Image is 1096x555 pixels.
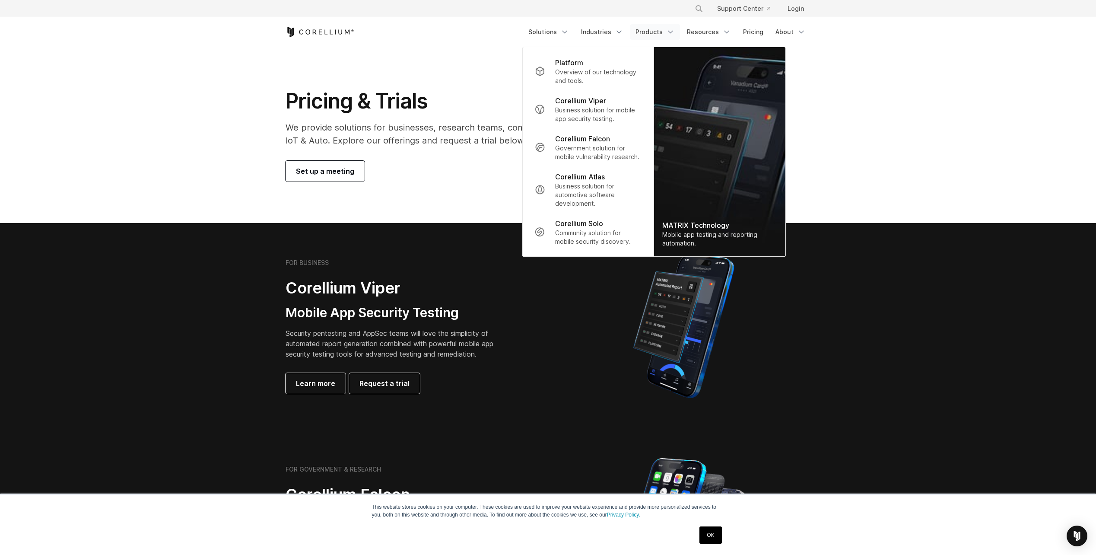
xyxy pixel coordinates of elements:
[523,24,811,40] div: Navigation Menu
[286,259,329,267] h6: FOR BUSINESS
[372,503,724,519] p: This website stores cookies on your computer. These cookies are used to improve your website expe...
[555,96,606,106] p: Corellium Viper
[286,466,381,473] h6: FOR GOVERNMENT & RESEARCH
[296,378,335,389] span: Learn more
[691,1,707,16] button: Search
[527,128,648,166] a: Corellium Falcon Government solution for mobile vulnerability research.
[781,1,811,16] a: Login
[555,106,641,123] p: Business solution for mobile app security testing.
[523,24,574,40] a: Solutions
[662,220,776,230] div: MATRIX Technology
[286,161,365,182] a: Set up a meeting
[286,27,354,37] a: Corellium Home
[349,373,420,394] a: Request a trial
[654,47,785,256] img: Matrix_WebNav_1x
[682,24,736,40] a: Resources
[607,512,640,518] a: Privacy Policy.
[527,166,648,213] a: Corellium Atlas Business solution for automotive software development.
[555,182,641,208] p: Business solution for automotive software development.
[296,166,354,176] span: Set up a meeting
[555,57,583,68] p: Platform
[654,47,785,256] a: MATRIX Technology Mobile app testing and reporting automation.
[555,172,605,182] p: Corellium Atlas
[555,218,603,229] p: Corellium Solo
[555,144,641,161] p: Government solution for mobile vulnerability research.
[286,373,346,394] a: Learn more
[527,90,648,128] a: Corellium Viper Business solution for mobile app security testing.
[699,526,721,544] a: OK
[286,485,527,504] h2: Corellium Falcon
[555,229,641,246] p: Community solution for mobile security discovery.
[286,305,507,321] h3: Mobile App Security Testing
[286,328,507,359] p: Security pentesting and AppSec teams will love the simplicity of automated report generation comb...
[286,121,630,147] p: We provide solutions for businesses, research teams, community individuals, and IoT & Auto. Explo...
[684,1,811,16] div: Navigation Menu
[619,251,749,402] img: Corellium MATRIX automated report on iPhone showing app vulnerability test results across securit...
[286,278,507,298] h2: Corellium Viper
[555,68,641,85] p: Overview of our technology and tools.
[630,24,680,40] a: Products
[576,24,629,40] a: Industries
[527,52,648,90] a: Platform Overview of our technology and tools.
[359,378,410,389] span: Request a trial
[770,24,811,40] a: About
[710,1,777,16] a: Support Center
[738,24,769,40] a: Pricing
[555,134,610,144] p: Corellium Falcon
[662,230,776,248] div: Mobile app testing and reporting automation.
[527,213,648,251] a: Corellium Solo Community solution for mobile security discovery.
[1067,526,1087,546] div: Open Intercom Messenger
[286,88,630,114] h1: Pricing & Trials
